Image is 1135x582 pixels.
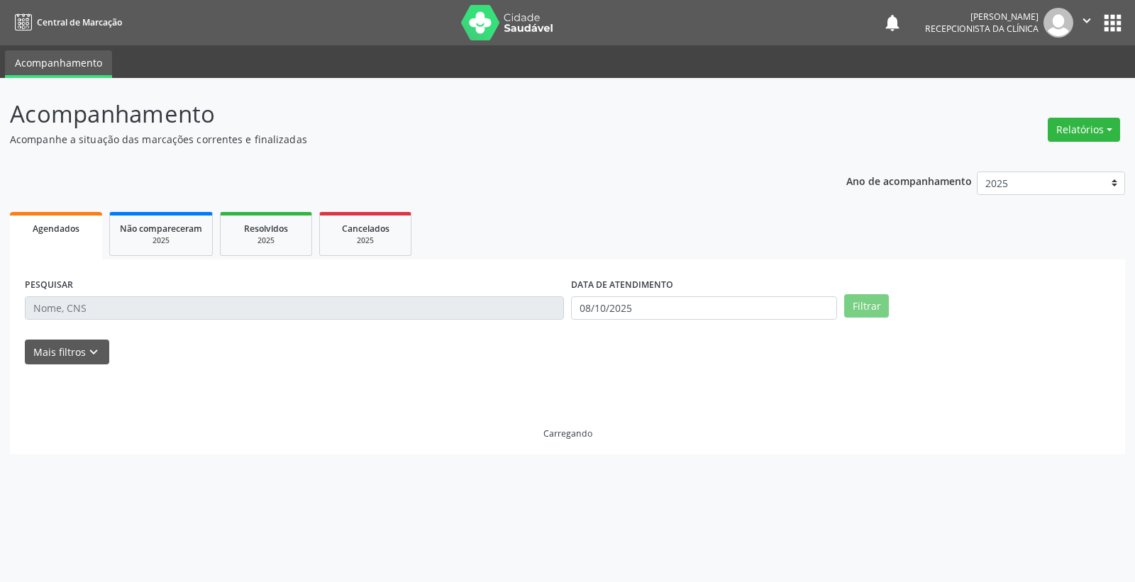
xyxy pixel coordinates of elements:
button:  [1073,8,1100,38]
button: notifications [882,13,902,33]
div: 2025 [120,235,202,246]
div: [PERSON_NAME] [925,11,1039,23]
input: Selecione um intervalo [571,296,837,320]
span: Agendados [33,223,79,235]
label: PESQUISAR [25,274,73,296]
p: Ano de acompanhamento [846,172,972,189]
button: apps [1100,11,1125,35]
a: Acompanhamento [5,50,112,78]
span: Não compareceram [120,223,202,235]
button: Mais filtroskeyboard_arrow_down [25,340,109,364]
input: Nome, CNS [25,296,564,320]
button: Filtrar [844,294,889,318]
span: Recepcionista da clínica [925,23,1039,35]
div: 2025 [330,235,401,246]
span: Resolvidos [244,223,288,235]
i: keyboard_arrow_down [86,345,101,360]
p: Acompanhe a situação das marcações correntes e finalizadas [10,132,790,147]
p: Acompanhamento [10,96,790,132]
span: Cancelados [342,223,389,235]
div: Carregando [543,427,592,440]
label: DATA DE ATENDIMENTO [571,274,673,296]
i:  [1079,13,1095,28]
a: Central de Marcação [10,11,122,34]
span: Central de Marcação [37,16,122,28]
button: Relatórios [1048,118,1120,142]
div: 2025 [231,235,301,246]
img: img [1043,8,1073,38]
